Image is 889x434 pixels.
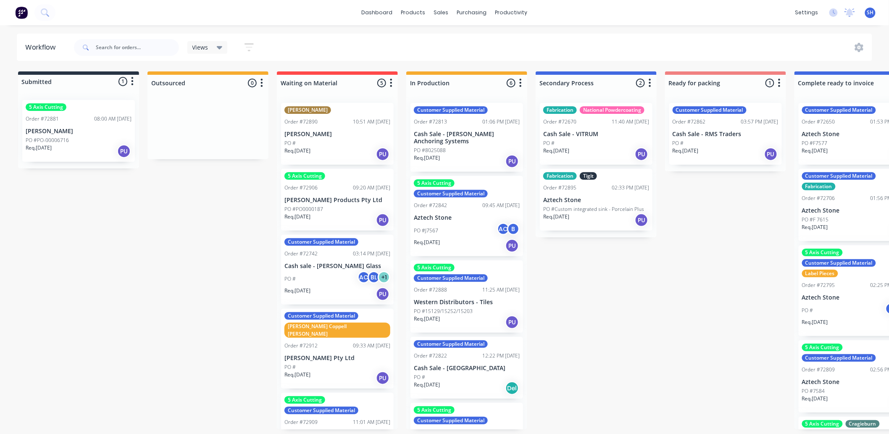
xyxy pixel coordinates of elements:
[505,316,519,329] div: PU
[378,271,390,284] div: + 1
[543,172,577,180] div: Fabrication
[284,342,318,350] div: Order #72912
[397,6,430,19] div: products
[802,216,829,224] p: PO #F 7615
[673,118,706,126] div: Order #72862
[284,396,325,404] div: 5 Axis Cutting
[414,274,488,282] div: Customer Supplied Material
[453,6,491,19] div: purchasing
[543,139,555,147] p: PO #
[284,418,318,426] div: Order #72909
[482,118,520,126] div: 01:06 PM [DATE]
[284,147,310,155] p: Req. [DATE]
[802,106,876,114] div: Customer Supplied Material
[410,176,523,257] div: 5 Axis CuttingCustomer Supplied MaterialOrder #7284209:45 AM [DATE]Aztech StonePO #J7567ACBReq.[D...
[414,190,488,197] div: Customer Supplied Material
[414,308,473,315] p: PO #15129/15252/15203
[26,137,69,144] p: PO #PO-00006716
[543,205,644,213] p: PO #Custom integrated sink - Porcelain Plus
[26,144,52,152] p: Req. [DATE]
[802,395,828,402] p: Req. [DATE]
[26,115,59,123] div: Order #72881
[414,315,440,323] p: Req. [DATE]
[669,103,782,165] div: Customer Supplied MaterialOrder #7286203:57 PM [DATE]Cash Sale - RMS TradersPO #Req.[DATE]PU
[802,259,876,267] div: Customer Supplied Material
[802,387,825,395] p: PO #7584
[281,235,394,305] div: Customer Supplied MaterialOrder #7274203:14 PM [DATE]Cash sale - [PERSON_NAME] GlassPO #ACBL+1Req...
[414,299,520,306] p: Western Distributors - Tiles
[802,195,835,202] div: Order #72706
[414,202,447,209] div: Order #72842
[284,238,358,246] div: Customer Supplied Material
[284,131,390,138] p: [PERSON_NAME]
[505,155,519,168] div: PU
[284,184,318,192] div: Order #72906
[540,169,652,231] div: FabricationTigitOrder #7289502:33 PM [DATE]Aztech StonePO #Custom integrated sink - Porcelain Plu...
[414,227,438,234] p: PO #J7567
[802,249,843,256] div: 5 Axis Cutting
[284,312,358,320] div: Customer Supplied Material
[673,131,779,138] p: Cash Sale - RMS Traders
[482,352,520,360] div: 12:22 PM [DATE]
[281,169,394,231] div: 5 Axis CuttingOrder #7290609:20 AM [DATE][PERSON_NAME] Products Pty LtdPO #PO0000187Req.[DATE]PU
[543,147,569,155] p: Req. [DATE]
[22,100,135,162] div: 5 Axis CuttingOrder #7288108:00 AM [DATE][PERSON_NAME]PO #PO-00006716Req.[DATE]PU
[284,355,390,362] p: [PERSON_NAME] Pty Ltd
[284,197,390,204] p: [PERSON_NAME] Products Pty Ltd
[25,42,60,53] div: Workflow
[284,363,296,371] p: PO #
[482,202,520,209] div: 09:45 AM [DATE]
[117,145,131,158] div: PU
[505,381,519,395] div: Del
[846,420,880,428] div: Cragieburn
[376,213,389,227] div: PU
[543,184,576,192] div: Order #72895
[284,106,331,114] div: [PERSON_NAME]
[802,307,813,314] p: PO #
[580,106,644,114] div: National Powdercoating
[802,366,835,374] div: Order #72809
[802,281,835,289] div: Order #72795
[414,239,440,246] p: Req. [DATE]
[192,43,208,52] span: Views
[414,106,488,114] div: Customer Supplied Material
[353,250,390,258] div: 03:14 PM [DATE]
[358,6,397,19] a: dashboard
[543,197,649,204] p: Aztech Stone
[281,103,394,165] div: [PERSON_NAME]Order #7289010:51 AM [DATE][PERSON_NAME]PO #Req.[DATE]PU
[414,154,440,162] p: Req. [DATE]
[26,128,132,135] p: [PERSON_NAME]
[410,260,523,333] div: 5 Axis CuttingCustomer Supplied MaterialOrder #7288811:25 AM [DATE]Western Distributors - TilesPO...
[414,131,520,145] p: Cash Sale - [PERSON_NAME] Anchoring Systems
[673,147,699,155] p: Req. [DATE]
[612,118,649,126] div: 11:40 AM [DATE]
[491,6,532,19] div: productivity
[543,213,569,221] p: Req. [DATE]
[284,213,310,221] p: Req. [DATE]
[284,371,310,379] p: Req. [DATE]
[284,118,318,126] div: Order #72890
[540,103,652,165] div: FabricationNational PowdercoatingOrder #7267011:40 AM [DATE]Cash Sale - VITRUMPO #Req.[DATE]PU
[284,275,296,283] p: PO #
[414,179,455,187] div: 5 Axis Cutting
[430,6,453,19] div: sales
[580,172,597,180] div: Tigit
[543,131,649,138] p: Cash Sale - VITRUM
[368,271,380,284] div: BL
[802,172,876,180] div: Customer Supplied Material
[635,213,648,227] div: PU
[791,6,823,19] div: settings
[612,184,649,192] div: 02:33 PM [DATE]
[94,115,132,123] div: 08:00 AM [DATE]
[543,118,576,126] div: Order #72670
[284,172,325,180] div: 5 Axis Cutting
[635,147,648,161] div: PU
[802,318,828,326] p: Req. [DATE]
[802,147,828,155] p: Req. [DATE]
[764,147,778,161] div: PU
[414,365,520,372] p: Cash Sale - [GEOGRAPHIC_DATA]
[673,139,684,147] p: PO #
[96,39,179,56] input: Search for orders...
[802,354,876,362] div: Customer Supplied Material
[802,224,828,231] p: Req. [DATE]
